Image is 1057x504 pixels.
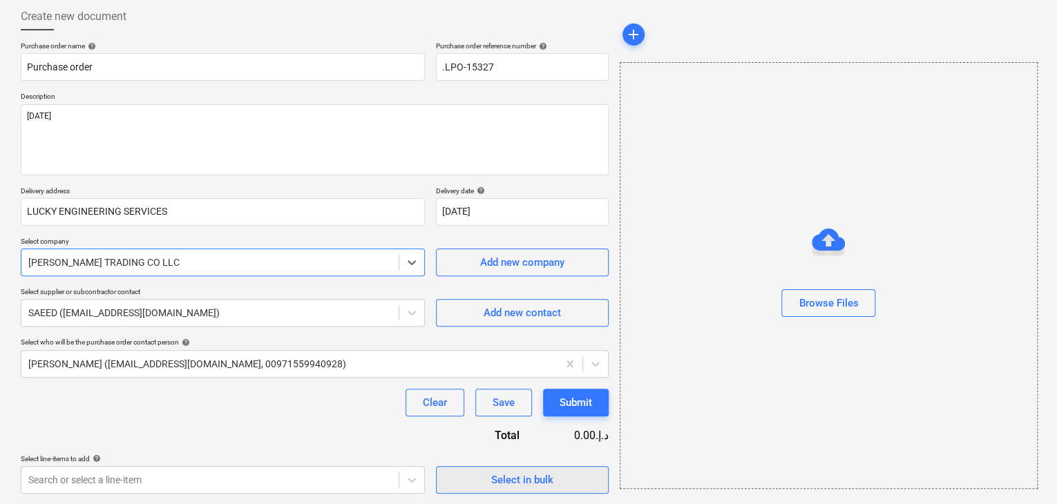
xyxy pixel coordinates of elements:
button: Browse Files [781,289,875,317]
span: help [536,42,547,50]
p: Delivery address [21,186,425,198]
input: Delivery date not specified [436,198,609,226]
div: Add new company [480,253,564,271]
div: Clear [423,394,447,411]
div: Save [493,394,515,411]
div: Browse Files [799,294,858,312]
input: Order number [436,53,609,81]
div: 0.00د.إ.‏ [542,427,609,443]
button: Submit [543,389,609,416]
button: Clear [406,389,464,416]
div: Delivery date [436,186,609,195]
button: Save [475,389,532,416]
div: Select in bulk [491,471,553,489]
button: Add new company [436,249,609,276]
button: Select in bulk [436,466,609,494]
div: Purchase order name [21,41,425,50]
div: Purchase order reference number [436,41,609,50]
p: Description [21,92,609,104]
textarea: [DATE] [21,104,609,175]
div: Browse Files [620,62,1038,489]
span: help [90,454,101,463]
span: help [85,42,96,50]
span: help [179,338,190,347]
span: add [625,26,642,43]
span: help [474,186,485,195]
div: Select line-items to add [21,454,425,463]
iframe: Chat Widget [988,438,1057,504]
div: Submit [560,394,592,411]
input: Document name [21,53,425,81]
div: Add new contact [484,304,561,322]
p: Select company [21,237,425,249]
input: Delivery address [21,198,425,226]
p: Select supplier or subcontractor contact [21,287,425,299]
button: Add new contact [436,299,609,327]
span: Create new document [21,8,126,25]
div: Total [429,427,542,443]
div: Select who will be the purchase order contact person [21,338,609,347]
